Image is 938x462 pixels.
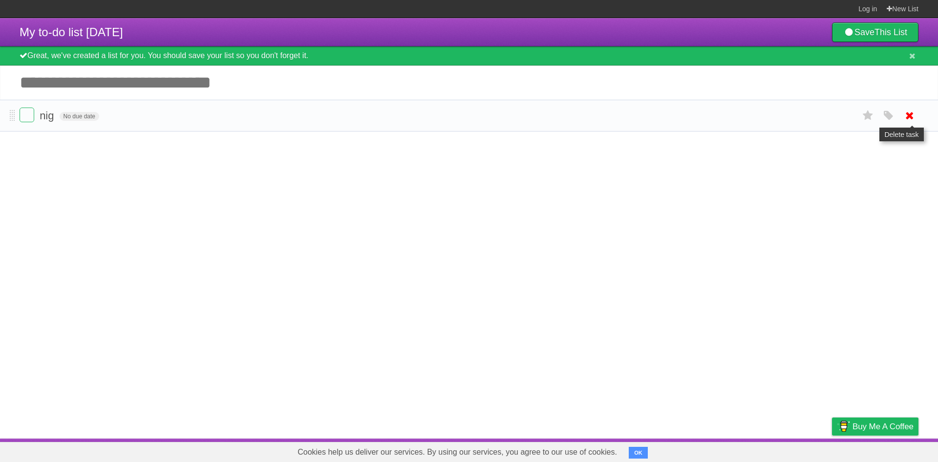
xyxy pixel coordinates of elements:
b: This List [874,27,907,37]
span: Buy me a coffee [853,418,914,435]
a: Terms [786,441,808,460]
a: Suggest a feature [857,441,918,460]
span: No due date [60,112,99,121]
a: Privacy [819,441,845,460]
a: Developers [734,441,774,460]
label: Done [20,108,34,122]
img: Buy me a coffee [837,418,850,435]
span: My to-do list [DATE] [20,25,123,39]
a: SaveThis List [832,22,918,42]
button: OK [629,447,648,459]
span: nig [40,110,56,122]
a: Buy me a coffee [832,418,918,436]
label: Star task [859,108,877,124]
span: Cookies help us deliver our services. By using our services, you agree to our use of cookies. [288,442,627,462]
a: About [702,441,723,460]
